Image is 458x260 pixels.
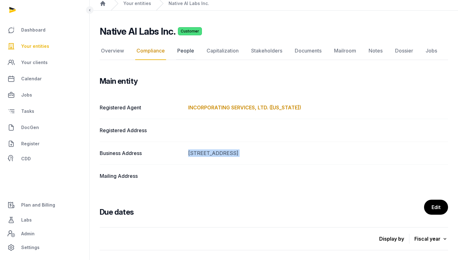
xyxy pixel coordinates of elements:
a: Edit [424,200,448,215]
a: Calendar [5,71,84,86]
a: Overview [100,42,125,60]
dd: [STREET_ADDRESS] [188,149,448,157]
span: Calendar [21,75,42,82]
span: Settings [21,244,40,251]
h2: Native AI Labs Inc. [100,26,175,37]
a: Admin [5,227,84,240]
a: DocGen [5,120,84,135]
h3: Due dates [100,207,134,217]
span: Register [21,140,40,147]
a: Documents [293,42,323,60]
dt: Registered Agent [100,104,183,111]
a: Jobs [424,42,438,60]
a: CDD [5,152,84,165]
a: Compliance [135,42,166,60]
span: Labs [21,216,32,224]
a: People [176,42,195,60]
a: Register [5,136,84,151]
a: Your entities [5,39,84,54]
a: Your clients [5,55,84,70]
a: Dashboard [5,22,84,37]
div: Fiscal year [414,234,448,243]
span: CDD [21,155,31,162]
a: Tasks [5,104,84,119]
dt: Registered Address [100,127,183,134]
span: Your clients [21,59,48,66]
a: Mailroom [333,42,357,60]
nav: Tabs [100,42,448,60]
dt: Business Address [100,149,183,157]
a: Dossier [394,42,414,60]
a: INCORPORATING SERVICES, LTD. ([US_STATE]) [188,104,301,111]
a: Plan and Billing [5,197,84,212]
a: Notes [367,42,384,60]
p: Display by [379,234,409,244]
span: Jobs [21,91,32,99]
span: Admin [21,230,35,237]
a: Native AI Labs Inc. [169,0,209,7]
a: Capitalization [205,42,240,60]
h3: Main entity [100,76,138,86]
span: Dashboard [21,26,45,34]
span: DocGen [21,124,39,131]
span: Plan and Billing [21,201,55,209]
span: Tasks [21,107,34,115]
dt: Mailing Address [100,172,183,180]
a: Jobs [5,87,84,102]
a: Labs [5,212,84,227]
a: Settings [5,240,84,255]
span: Customer [178,27,202,35]
a: Your entities [123,0,151,7]
a: Stakeholders [250,42,284,60]
span: Your entities [21,42,49,50]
